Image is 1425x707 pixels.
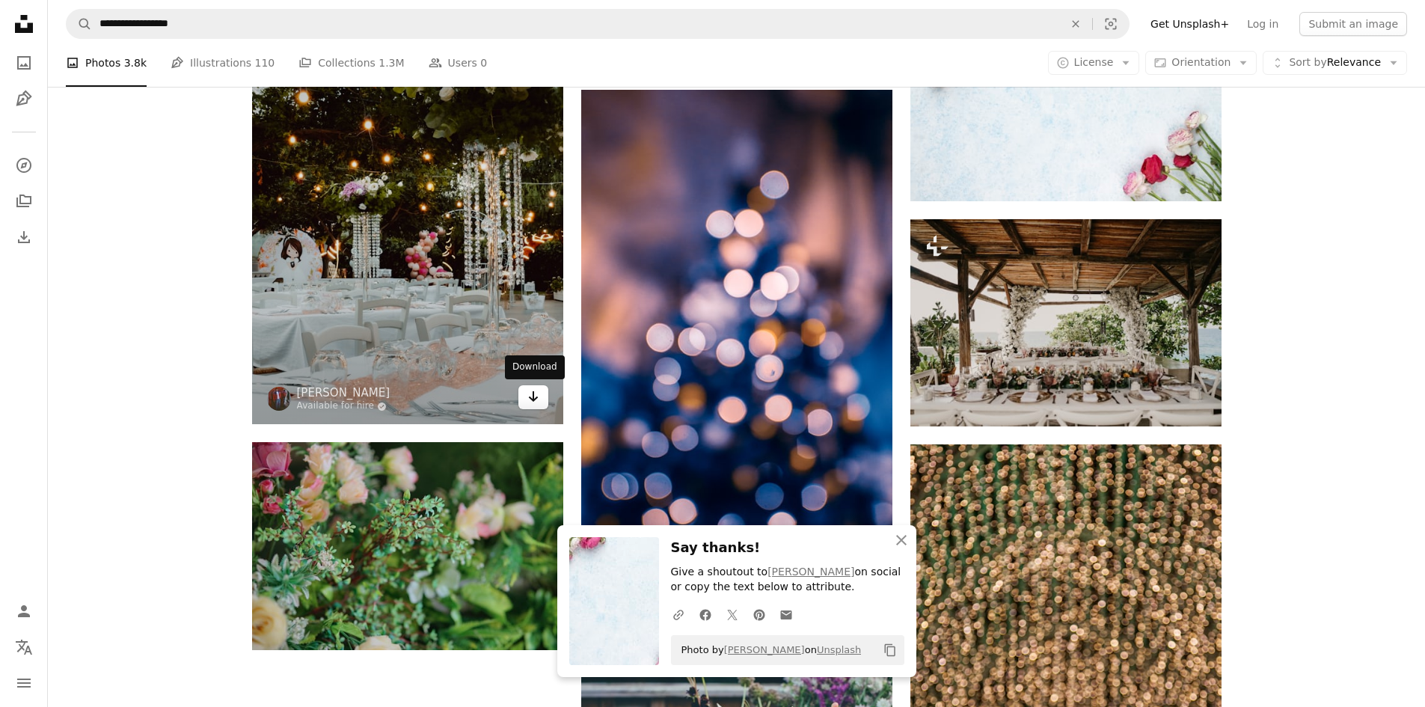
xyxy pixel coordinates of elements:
[9,84,39,114] a: Illustrations
[1145,51,1257,75] button: Orientation
[66,9,1130,39] form: Find visuals sitewide
[9,150,39,180] a: Explore
[252,210,563,224] a: a table with white tables and chairs under a tree with lights
[1048,51,1140,75] button: License
[910,316,1222,329] a: a table set up for a wedding with flowers and greenery
[9,596,39,626] a: Log in / Sign up
[505,355,565,379] div: Download
[67,10,92,38] button: Search Unsplash
[1299,12,1407,36] button: Submit an image
[9,632,39,662] button: Language
[298,39,404,87] a: Collections 1.3M
[255,55,275,71] span: 110
[171,39,275,87] a: Illustrations 110
[817,644,861,655] a: Unsplash
[9,48,39,78] a: Photos
[910,219,1222,426] img: a table set up for a wedding with flowers and greenery
[692,599,719,629] a: Share on Facebook
[9,222,39,252] a: Download History
[252,10,563,425] img: a table with white tables and chairs under a tree with lights
[1289,56,1326,68] span: Sort by
[1238,12,1287,36] a: Log in
[1074,56,1114,68] span: License
[1093,10,1129,38] button: Visual search
[480,55,487,71] span: 0
[252,442,563,649] img: a bunch of flowers that are in a vase
[719,599,746,629] a: Share on Twitter
[267,387,291,411] img: Go to Francesco Liotti's profile
[9,186,39,216] a: Collections
[1059,10,1092,38] button: Clear
[674,638,862,662] span: Photo by on
[297,385,390,400] a: [PERSON_NAME]
[877,637,903,663] button: Copy to clipboard
[773,599,800,629] a: Share over email
[1141,12,1238,36] a: Get Unsplash+
[910,91,1222,104] a: pink and white flowers on white surface
[724,644,805,655] a: [PERSON_NAME]
[767,566,854,578] a: [PERSON_NAME]
[252,539,563,553] a: a bunch of flowers that are in a vase
[518,385,548,409] a: Download
[746,599,773,629] a: Share on Pinterest
[581,90,892,557] img: a blurry photo of a lit christmas tree
[671,565,904,595] p: Give a shoutout to on social or copy the text below to attribute.
[9,9,39,42] a: Home — Unsplash
[9,668,39,698] button: Menu
[1171,56,1231,68] span: Orientation
[429,39,488,87] a: Users 0
[1289,55,1381,70] span: Relevance
[379,55,404,71] span: 1.3M
[581,316,892,330] a: a blurry photo of a lit christmas tree
[671,537,904,559] h3: Say thanks!
[297,400,390,412] a: Available for hire
[1263,51,1407,75] button: Sort byRelevance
